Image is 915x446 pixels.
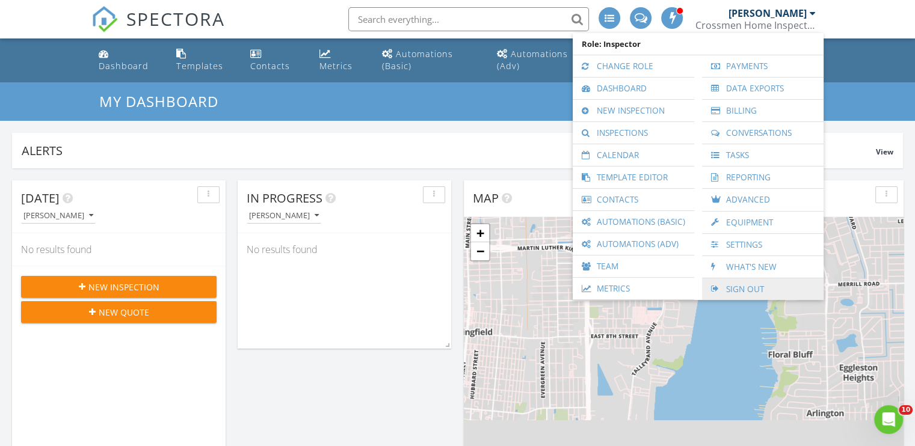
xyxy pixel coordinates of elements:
[708,100,818,121] a: Billing
[473,190,499,206] span: Map
[708,189,818,211] a: Advanced
[579,55,688,77] a: Change Role
[94,43,161,78] a: Dashboard
[492,43,591,78] a: Automations (Advanced)
[874,405,903,434] iframe: Intercom live chat
[579,211,688,233] a: Automations (Basic)
[91,6,118,32] img: The Best Home Inspection Software - Spectora
[708,234,818,255] a: Settings
[99,60,149,72] div: Dashboard
[382,48,453,72] div: Automations (Basic)
[319,60,353,72] div: Metrics
[377,43,482,78] a: Automations (Basic)
[497,48,568,72] div: Automations (Adv)
[348,7,589,31] input: Search everything...
[708,55,818,77] a: Payments
[250,60,290,72] div: Contacts
[579,144,688,166] a: Calendar
[708,122,818,144] a: Conversations
[471,242,489,260] a: Zoom out
[579,33,818,55] span: Role: Inspector
[729,7,807,19] div: [PERSON_NAME]
[579,189,688,210] a: Contacts
[708,278,818,300] a: Sign Out
[899,405,913,415] span: 10
[88,281,159,293] span: New Inspection
[238,233,451,266] div: No results found
[99,91,229,111] a: My Dashboard
[708,212,818,233] a: Equipment
[247,208,321,224] button: [PERSON_NAME]
[579,122,688,144] a: Inspections
[249,212,319,220] div: [PERSON_NAME]
[876,147,893,157] span: View
[176,60,223,72] div: Templates
[579,78,688,99] a: Dashboard
[579,166,688,188] a: Template Editor
[695,19,816,31] div: Crossmen Home Inspections
[21,190,60,206] span: [DATE]
[171,43,236,78] a: Templates
[99,306,149,319] span: New Quote
[708,166,818,188] a: Reporting
[579,278,688,299] a: Metrics
[21,276,217,298] button: New Inspection
[708,144,818,166] a: Tasks
[579,255,688,277] a: Team
[12,233,226,266] div: No results found
[23,212,93,220] div: [PERSON_NAME]
[21,301,217,323] button: New Quote
[22,142,876,159] div: Alerts
[471,224,489,242] a: Zoom in
[245,43,305,78] a: Contacts
[708,78,818,99] a: Data Exports
[579,100,688,121] a: New Inspection
[579,233,688,255] a: Automations (Adv)
[21,208,96,224] button: [PERSON_NAME]
[91,16,225,41] a: SPECTORA
[708,256,818,278] a: What's New
[247,190,322,206] span: In Progress
[126,6,225,31] span: SPECTORA
[315,43,368,78] a: Metrics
